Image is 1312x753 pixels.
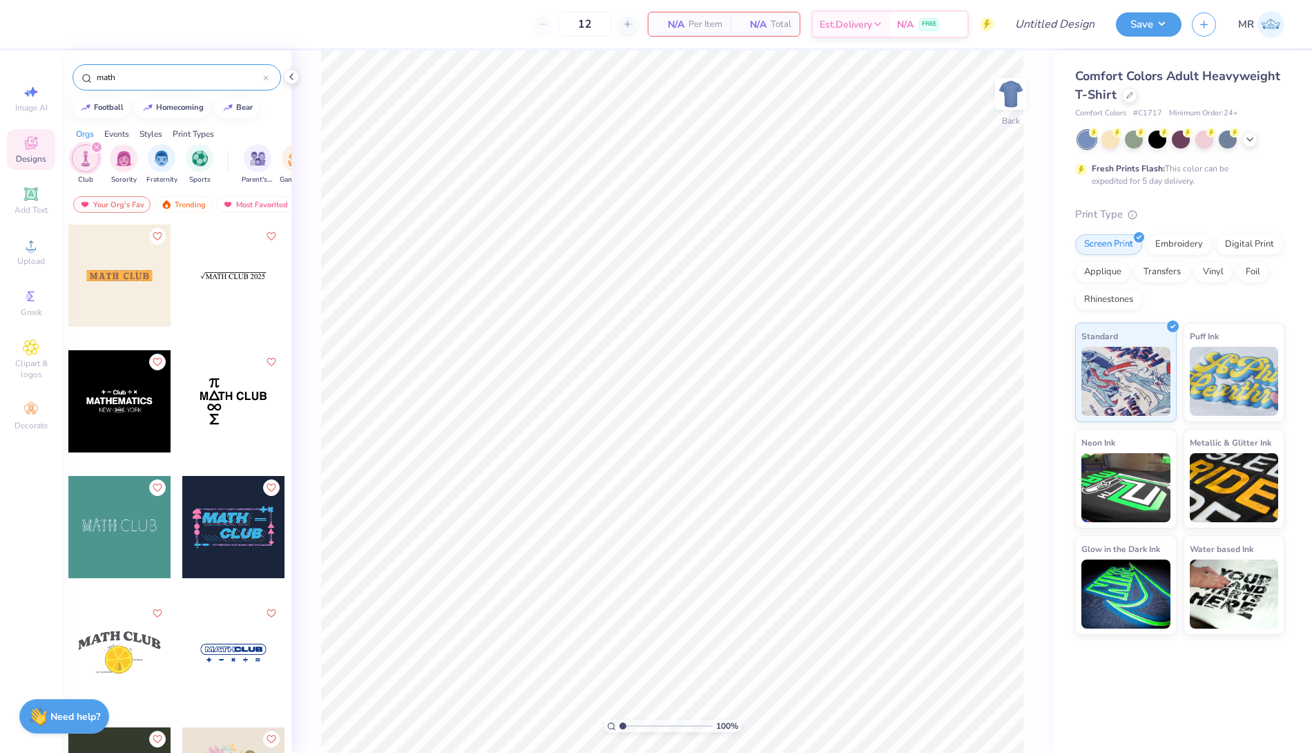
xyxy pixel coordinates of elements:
[1135,262,1190,283] div: Transfers
[95,70,263,84] input: Try "Alpha"
[73,196,151,213] div: Your Org's Fav
[215,97,259,118] button: bear
[135,97,210,118] button: homecoming
[1190,347,1279,416] img: Puff Ink
[149,479,166,496] button: Like
[192,151,208,166] img: Sports Image
[263,228,280,245] button: Like
[922,19,936,29] span: FREE
[1002,115,1020,127] div: Back
[149,605,166,622] button: Like
[104,128,129,140] div: Events
[1075,68,1280,103] span: Comfort Colors Adult Heavyweight T-Shirt
[250,151,266,166] img: Parent's Weekend Image
[263,354,280,370] button: Like
[161,200,172,209] img: trending.gif
[1081,560,1170,629] img: Glow in the Dark Ink
[1194,262,1233,283] div: Vinyl
[116,151,132,166] img: Sorority Image
[1075,289,1142,310] div: Rhinestones
[1075,234,1142,255] div: Screen Print
[280,175,311,185] span: Game Day
[716,720,738,732] span: 100 %
[1081,347,1170,416] img: Standard
[288,151,304,166] img: Game Day Image
[111,175,137,185] span: Sorority
[156,104,204,111] div: homecoming
[236,104,253,111] div: bear
[78,151,93,166] img: Club Image
[1190,329,1219,343] span: Puff Ink
[16,153,46,164] span: Designs
[1075,108,1126,120] span: Comfort Colors
[1092,163,1165,174] strong: Fresh Prints Flash:
[1116,12,1181,37] button: Save
[1081,329,1118,343] span: Standard
[1238,17,1254,32] span: MR
[1081,542,1160,556] span: Glow in the Dark Ink
[242,175,273,185] span: Parent's Weekend
[146,175,177,185] span: Fraternity
[1169,108,1238,120] span: Minimum Order: 24 +
[155,196,212,213] div: Trending
[263,605,280,622] button: Like
[771,17,791,32] span: Total
[50,710,100,723] strong: Need help?
[80,104,91,112] img: trend_line.gif
[997,80,1025,108] img: Back
[1081,435,1115,450] span: Neon Ink
[1092,162,1262,187] div: This color can be expedited for 5 day delivery.
[149,354,166,370] button: Like
[79,200,90,209] img: most_fav.gif
[94,104,124,111] div: football
[1238,11,1284,38] a: MR
[142,104,153,112] img: trend_line.gif
[1216,234,1283,255] div: Digital Print
[1075,207,1284,222] div: Print Type
[72,144,99,185] div: filter for Club
[222,200,233,209] img: most_fav.gif
[1075,262,1130,283] div: Applique
[216,196,294,213] div: Most Favorited
[189,175,211,185] span: Sports
[242,144,273,185] button: filter button
[146,144,177,185] button: filter button
[1146,234,1212,255] div: Embroidery
[1004,10,1106,38] input: Untitled Design
[280,144,311,185] button: filter button
[1257,11,1284,38] img: Marley Rubin
[72,144,99,185] button: filter button
[15,102,48,113] span: Image AI
[146,144,177,185] div: filter for Fraternity
[739,17,766,32] span: N/A
[1190,453,1279,522] img: Metallic & Glitter Ink
[186,144,213,185] div: filter for Sports
[222,104,233,112] img: trend_line.gif
[149,731,166,747] button: Like
[820,17,872,32] span: Est. Delivery
[110,144,137,185] div: filter for Sorority
[186,144,213,185] button: filter button
[263,731,280,747] button: Like
[17,256,45,267] span: Upload
[110,144,137,185] button: filter button
[280,144,311,185] div: filter for Game Day
[657,17,684,32] span: N/A
[558,12,612,37] input: – –
[1190,560,1279,629] img: Water based Ink
[21,307,42,318] span: Greek
[154,151,169,166] img: Fraternity Image
[242,144,273,185] div: filter for Parent's Weekend
[1237,262,1269,283] div: Foil
[1133,108,1162,120] span: # C1717
[688,17,722,32] span: Per Item
[149,228,166,245] button: Like
[263,479,280,496] button: Like
[15,420,48,431] span: Decorate
[1081,453,1170,522] img: Neon Ink
[1190,435,1271,450] span: Metallic & Glitter Ink
[15,204,48,216] span: Add Text
[173,128,214,140] div: Print Types
[897,17,914,32] span: N/A
[139,128,162,140] div: Styles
